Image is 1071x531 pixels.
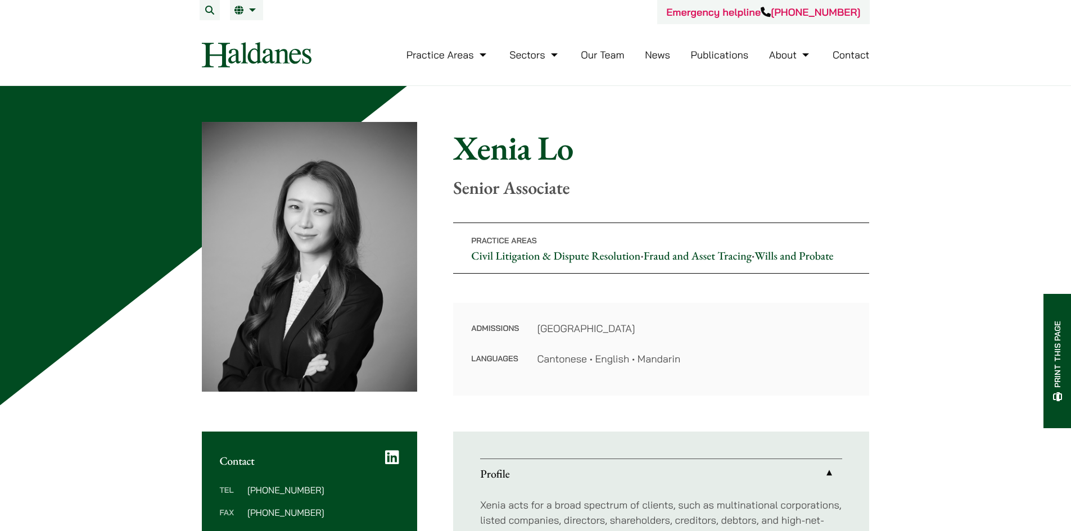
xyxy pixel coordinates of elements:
[769,48,812,61] a: About
[453,128,869,168] h1: Xenia Lo
[537,351,851,366] dd: Cantonese • English • Mandarin
[234,6,259,15] a: EN
[202,42,311,67] img: Logo of Haldanes
[480,459,842,488] a: Profile
[644,248,752,263] a: Fraud and Asset Tracing
[537,321,851,336] dd: [GEOGRAPHIC_DATA]
[691,48,749,61] a: Publications
[453,177,869,198] p: Senior Associate
[471,351,519,366] dt: Languages
[471,248,640,263] a: Civil Litigation & Dispute Resolution
[833,48,870,61] a: Contact
[645,48,670,61] a: News
[247,508,399,517] dd: [PHONE_NUMBER]
[385,450,399,465] a: LinkedIn
[509,48,560,61] a: Sectors
[220,485,243,508] dt: Tel
[406,48,489,61] a: Practice Areas
[471,321,519,351] dt: Admissions
[453,223,869,274] p: • •
[581,48,624,61] a: Our Team
[666,6,860,19] a: Emergency helpline[PHONE_NUMBER]
[471,235,537,246] span: Practice Areas
[247,485,399,494] dd: [PHONE_NUMBER]
[220,508,243,530] dt: Fax
[754,248,833,263] a: Wills and Probate
[220,454,400,468] h2: Contact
